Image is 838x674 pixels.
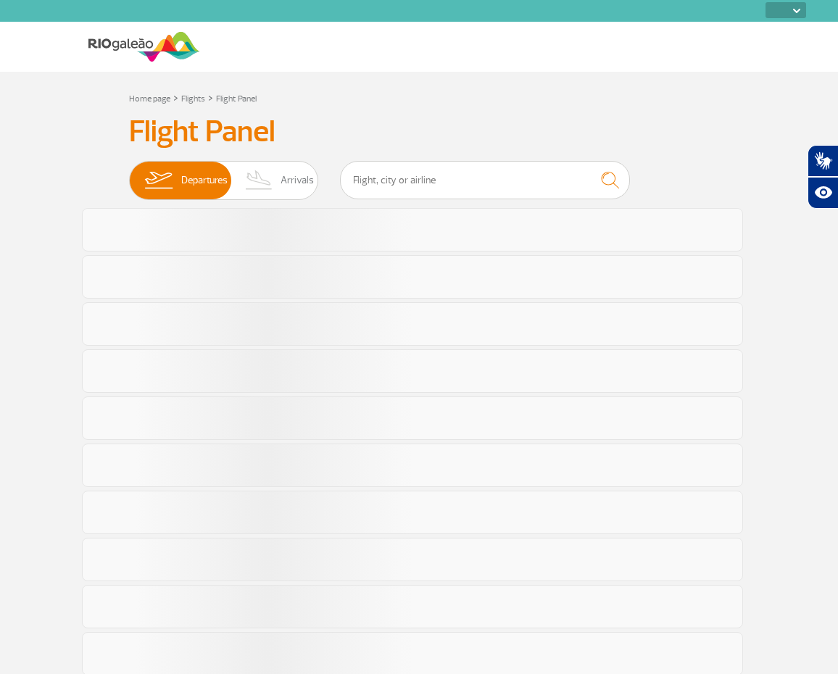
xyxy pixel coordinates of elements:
[181,162,228,199] span: Departures
[136,162,181,199] img: slider-embarque
[129,93,170,104] a: Home page
[340,161,630,199] input: Flight, city or airline
[216,93,257,104] a: Flight Panel
[808,145,838,209] div: Plugin de acessibilidade da Hand Talk.
[808,145,838,177] button: Abrir tradutor de língua de sinais.
[173,89,178,106] a: >
[181,93,205,104] a: Flights
[281,162,314,199] span: Arrivals
[208,89,213,106] a: >
[129,114,709,150] h3: Flight Panel
[238,162,281,199] img: slider-desembarque
[808,177,838,209] button: Abrir recursos assistivos.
